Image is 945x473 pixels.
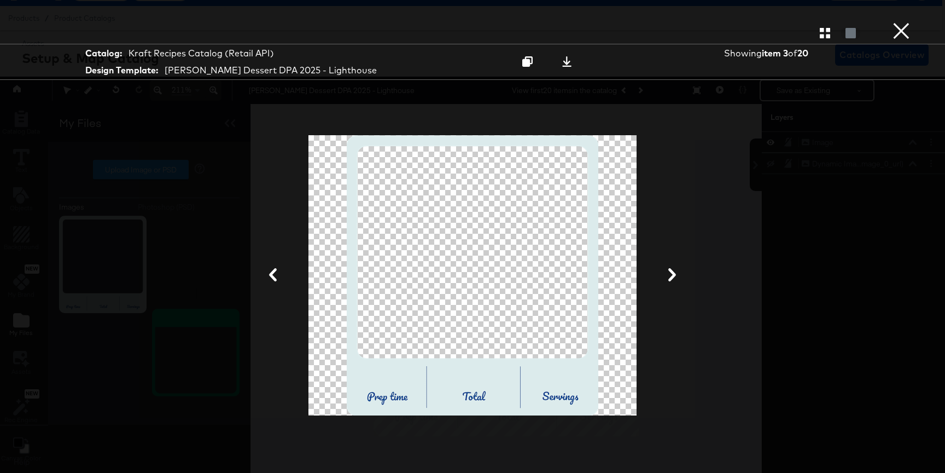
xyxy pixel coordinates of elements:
strong: Catalog: [85,47,122,60]
div: Kraft Recipes Catalog (Retail API) [129,47,274,60]
strong: item 3 [762,48,788,59]
div: Showing of [724,47,841,60]
div: [PERSON_NAME] Dessert DPA 2025 - Lighthouse [165,64,377,77]
strong: 20 [797,48,808,59]
strong: Design Template: [85,64,158,77]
